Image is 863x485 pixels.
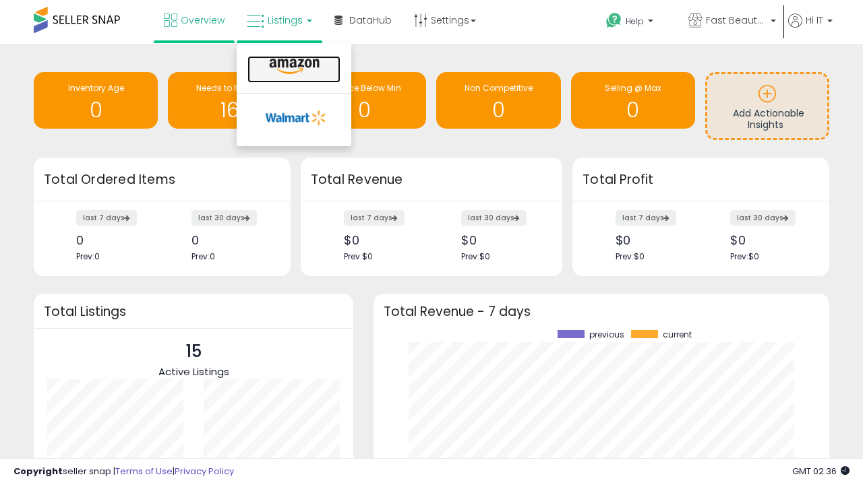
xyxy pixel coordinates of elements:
h3: Total Ordered Items [44,170,280,189]
div: seller snap | | [13,465,234,478]
span: Prev: $0 [344,251,373,262]
span: current [663,330,692,339]
span: Needs to Reprice [196,82,264,94]
h1: 0 [443,99,554,121]
span: Prev: 0 [76,251,100,262]
h3: Total Listings [44,306,343,317]
span: 2025-10-14 02:36 GMT [792,465,850,478]
h1: 0 [309,99,419,121]
a: Needs to Reprice 16 [168,72,292,129]
span: previous [589,330,624,339]
a: Selling @ Max 0 [571,72,695,129]
label: last 7 days [616,210,676,226]
p: 15 [158,339,229,364]
a: Terms of Use [115,465,173,478]
span: BB Price Below Min [327,82,401,94]
h1: 0 [578,99,688,121]
label: last 7 days [344,210,405,226]
h1: 16 [175,99,285,121]
a: BB Price Below Min 0 [302,72,426,129]
div: $0 [461,233,539,247]
a: Inventory Age 0 [34,72,158,129]
div: $0 [730,233,806,247]
label: last 30 days [191,210,257,226]
span: Prev: $0 [730,251,759,262]
label: last 30 days [730,210,796,226]
span: Hi IT [806,13,823,27]
h1: 0 [40,99,151,121]
a: Non Competitive 0 [436,72,560,129]
div: $0 [344,233,421,247]
div: 0 [191,233,267,247]
span: Fast Beauty ([GEOGRAPHIC_DATA]) [706,13,767,27]
span: Add Actionable Insights [733,106,804,132]
div: $0 [616,233,691,247]
span: Prev: $0 [616,251,645,262]
a: Hi IT [788,13,833,44]
h3: Total Revenue - 7 days [384,306,819,317]
strong: Copyright [13,465,63,478]
h3: Total Profit [583,170,819,189]
i: Get Help [605,12,622,29]
span: Non Competitive [465,82,533,94]
h3: Total Revenue [311,170,552,189]
a: Privacy Policy [175,465,234,478]
div: 0 [76,233,152,247]
span: Selling @ Max [605,82,661,94]
span: Overview [181,13,225,27]
span: Listings [268,13,303,27]
span: Prev: 0 [191,251,215,262]
span: Help [626,15,644,27]
span: Inventory Age [68,82,124,94]
span: Prev: $0 [461,251,490,262]
label: last 7 days [76,210,137,226]
a: Add Actionable Insights [707,74,827,138]
span: Active Listings [158,364,229,379]
label: last 30 days [461,210,527,226]
span: DataHub [349,13,392,27]
a: Help [595,2,676,44]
